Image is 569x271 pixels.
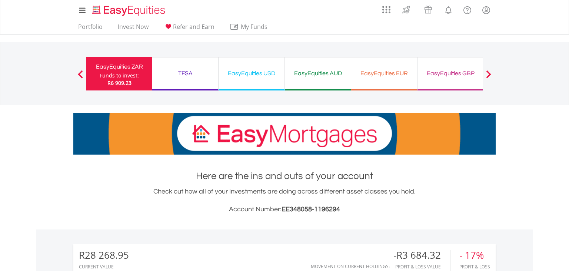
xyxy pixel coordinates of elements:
div: -R3 684.32 [393,250,450,261]
img: grid-menu-icon.svg [382,6,390,14]
div: EasyEquities AUD [289,68,346,79]
div: EasyEquities ZAR [91,62,148,72]
button: Next [481,74,496,81]
div: Check out how all of your investments are doing across different asset classes you hold. [73,186,496,215]
div: CURRENT VALUE [79,264,129,269]
div: Movement on Current Holdings: [311,264,390,269]
span: My Funds [230,22,278,32]
button: Previous [73,74,88,81]
div: - 17% [459,250,490,261]
img: vouchers-v2.svg [422,4,434,16]
h1: Here are the ins and outs of your account [73,169,496,183]
h3: Account Number: [73,204,496,215]
div: EasyEquities USD [223,68,280,79]
a: Notifications [439,2,458,17]
a: FAQ's and Support [458,2,477,17]
div: Profit & Loss Value [393,264,450,269]
div: TFSA [157,68,214,79]
a: Vouchers [417,2,439,16]
img: EasyMortage Promotion Banner [73,113,496,155]
img: EasyEquities_Logo.png [91,4,168,17]
span: R6 909.23 [107,79,132,86]
span: EE348058-1196294 [282,206,340,213]
a: Portfolio [75,23,106,34]
a: My Profile [477,2,496,18]
div: Funds to invest: [100,72,139,79]
span: Refer and Earn [173,23,214,31]
a: AppsGrid [377,2,395,14]
div: EasyEquities GBP [422,68,479,79]
a: Refer and Earn [161,23,217,34]
div: R28 268.95 [79,250,129,261]
div: EasyEquities EUR [356,68,413,79]
a: Home page [89,2,168,17]
div: Profit & Loss [459,264,490,269]
img: thrive-v2.svg [400,4,412,16]
a: Invest Now [115,23,152,34]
